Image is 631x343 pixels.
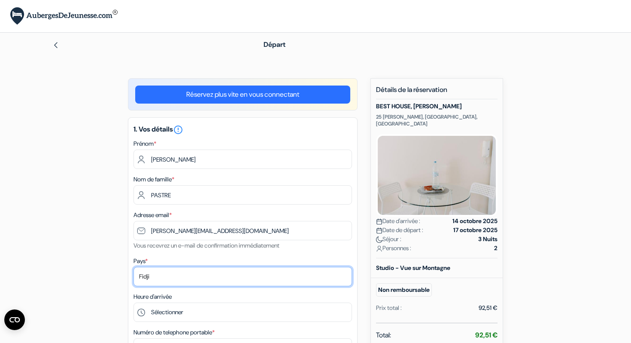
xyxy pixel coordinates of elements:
[133,292,172,301] label: Heure d'arrivée
[376,226,423,235] span: Date de départ :
[475,331,498,340] strong: 92,51 €
[376,236,382,243] img: moon.svg
[133,257,148,266] label: Pays
[133,150,352,169] input: Entrez votre prénom
[376,330,391,340] span: Total:
[133,328,215,337] label: Numéro de telephone portable
[376,235,401,244] span: Séjour :
[4,309,25,330] button: Ouvrir le widget CMP
[376,227,382,234] img: calendar.svg
[376,244,411,253] span: Personnes :
[133,221,352,240] input: Entrer adresse e-mail
[376,264,450,272] b: Studio - Vue sur Montagne
[376,217,420,226] span: Date d'arrivée :
[376,103,498,110] h5: BEST HOUSE, [PERSON_NAME]
[10,7,118,25] img: AubergesDeJeunesse.com
[376,113,498,127] p: 25 [PERSON_NAME], [GEOGRAPHIC_DATA], [GEOGRAPHIC_DATA]
[133,242,279,249] small: Vous recevrez un e-mail de confirmation immédiatement
[52,42,59,49] img: left_arrow.svg
[376,86,498,99] h5: Détails de la réservation
[376,303,402,312] div: Prix total :
[133,211,172,220] label: Adresse email
[453,226,498,235] strong: 17 octobre 2025
[173,125,183,134] a: error_outline
[133,185,352,205] input: Entrer le nom de famille
[494,244,498,253] strong: 2
[376,218,382,225] img: calendar.svg
[479,303,498,312] div: 92,51 €
[264,40,285,49] span: Départ
[452,217,498,226] strong: 14 octobre 2025
[376,283,432,297] small: Non remboursable
[133,125,352,135] h5: 1. Vos détails
[135,86,350,104] a: Réservez plus vite en vous connectant
[173,125,183,135] i: error_outline
[133,139,156,148] label: Prénom
[376,245,382,252] img: user_icon.svg
[133,175,174,184] label: Nom de famille
[478,235,498,244] strong: 3 Nuits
